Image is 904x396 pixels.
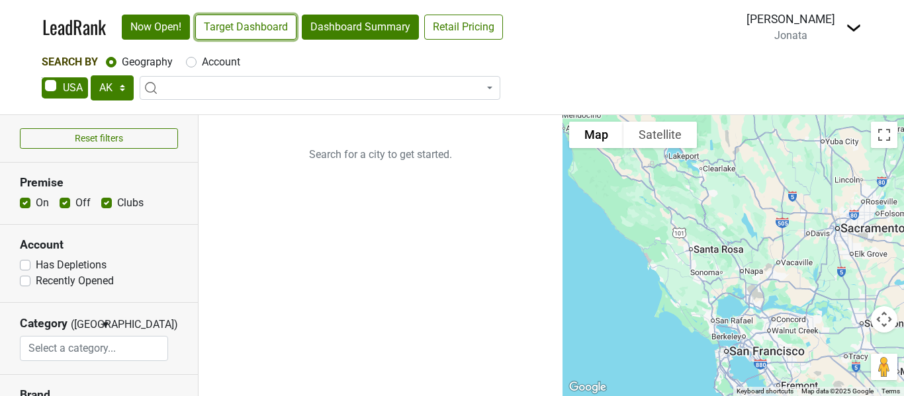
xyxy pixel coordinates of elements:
label: Clubs [117,195,144,211]
button: Toggle fullscreen view [871,122,897,148]
span: Jonata [774,29,807,42]
button: Drag Pegman onto the map to open Street View [871,354,897,380]
a: Target Dashboard [195,15,296,40]
a: Now Open! [122,15,190,40]
img: Google [566,379,610,396]
button: Reset filters [20,128,178,149]
button: Keyboard shortcuts [737,387,793,396]
label: Recently Opened [36,273,114,289]
label: On [36,195,49,211]
input: Select a category... [21,336,167,361]
a: Dashboard Summary [302,15,419,40]
a: Open this area in Google Maps (opens a new window) [566,379,610,396]
label: Off [75,195,91,211]
a: Retail Pricing [424,15,503,40]
a: LeadRank [42,13,106,41]
label: Has Depletions [36,257,107,273]
button: Show satellite imagery [623,122,697,148]
h3: Category [20,317,68,331]
a: Terms (opens in new tab) [881,387,900,395]
span: Search By [42,56,98,68]
img: Dropdown Menu [846,20,862,36]
h3: Account [20,238,178,252]
h3: Premise [20,176,178,190]
button: Map camera controls [871,306,897,333]
span: ([GEOGRAPHIC_DATA]) [71,317,97,336]
label: Account [202,54,240,70]
span: ▼ [101,319,111,331]
button: Show street map [569,122,623,148]
div: [PERSON_NAME] [746,11,835,28]
p: Search for a city to get started. [199,115,563,194]
span: Map data ©2025 Google [801,387,874,395]
label: Geography [122,54,173,70]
